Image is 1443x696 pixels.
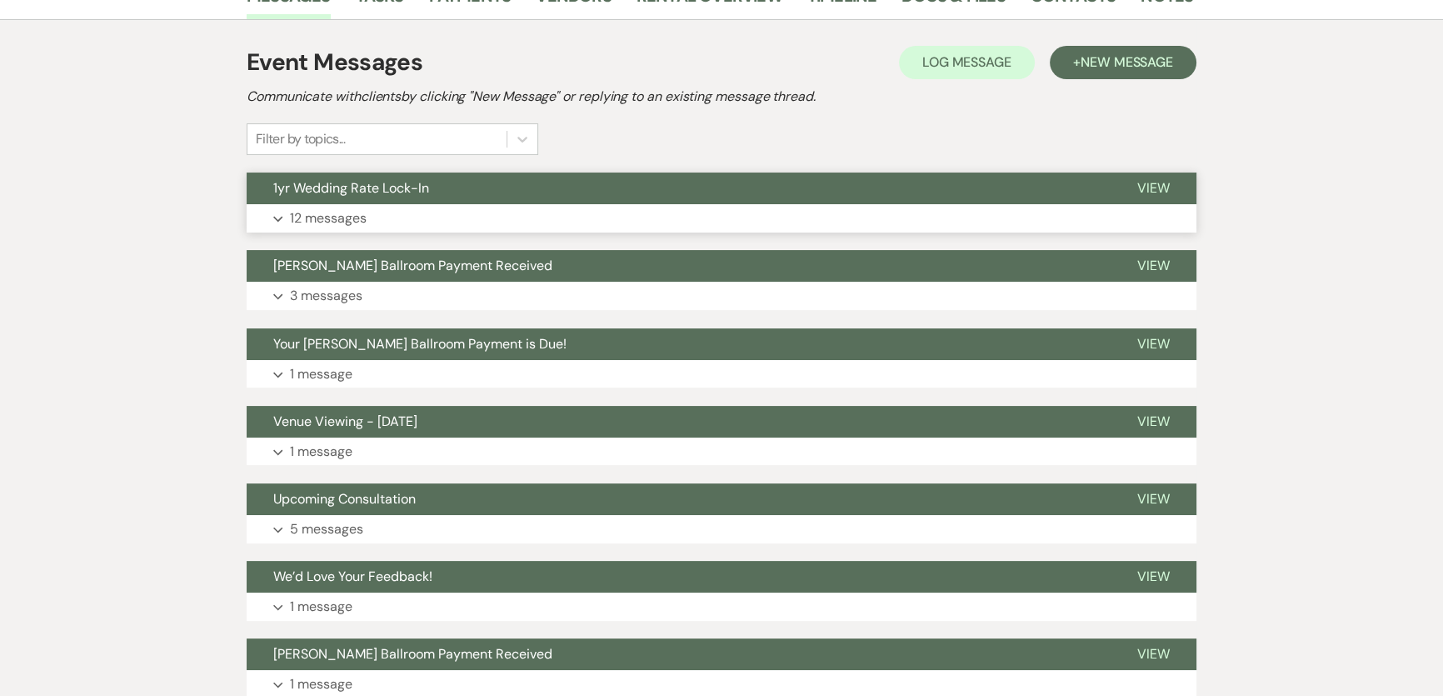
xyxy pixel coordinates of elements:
[247,406,1111,438] button: Venue Viewing - [DATE]
[247,173,1111,204] button: 1yr Wedding Rate Lock-In
[247,328,1111,360] button: Your [PERSON_NAME] Ballroom Payment is Due!
[256,129,345,149] div: Filter by topics...
[1137,335,1170,353] span: View
[290,673,352,695] p: 1 message
[290,518,363,540] p: 5 messages
[290,596,352,618] p: 1 message
[247,593,1196,621] button: 1 message
[1111,561,1196,593] button: View
[899,46,1035,79] button: Log Message
[247,45,422,80] h1: Event Messages
[290,285,362,307] p: 3 messages
[247,483,1111,515] button: Upcoming Consultation
[273,257,552,274] span: [PERSON_NAME] Ballroom Payment Received
[247,638,1111,670] button: [PERSON_NAME] Ballroom Payment Received
[1137,568,1170,585] span: View
[247,250,1111,282] button: [PERSON_NAME] Ballroom Payment Received
[247,282,1196,310] button: 3 messages
[1111,483,1196,515] button: View
[290,441,352,463] p: 1 message
[1111,638,1196,670] button: View
[273,645,552,663] span: [PERSON_NAME] Ballroom Payment Received
[290,208,367,229] p: 12 messages
[1137,257,1170,274] span: View
[1137,413,1170,430] span: View
[1137,645,1170,663] span: View
[273,568,432,585] span: We’d Love Your Feedback!
[1111,406,1196,438] button: View
[247,204,1196,233] button: 12 messages
[273,179,429,197] span: 1yr Wedding Rate Lock-In
[273,413,417,430] span: Venue Viewing - [DATE]
[273,490,416,508] span: Upcoming Consultation
[247,87,1196,107] h2: Communicate with clients by clicking "New Message" or replying to an existing message thread.
[1081,53,1173,71] span: New Message
[247,438,1196,466] button: 1 message
[1137,490,1170,508] span: View
[1111,250,1196,282] button: View
[247,360,1196,388] button: 1 message
[290,363,352,385] p: 1 message
[247,561,1111,593] button: We’d Love Your Feedback!
[922,53,1011,71] span: Log Message
[1111,328,1196,360] button: View
[1050,46,1196,79] button: +New Message
[1137,179,1170,197] span: View
[273,335,567,353] span: Your [PERSON_NAME] Ballroom Payment is Due!
[247,515,1196,543] button: 5 messages
[1111,173,1196,204] button: View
